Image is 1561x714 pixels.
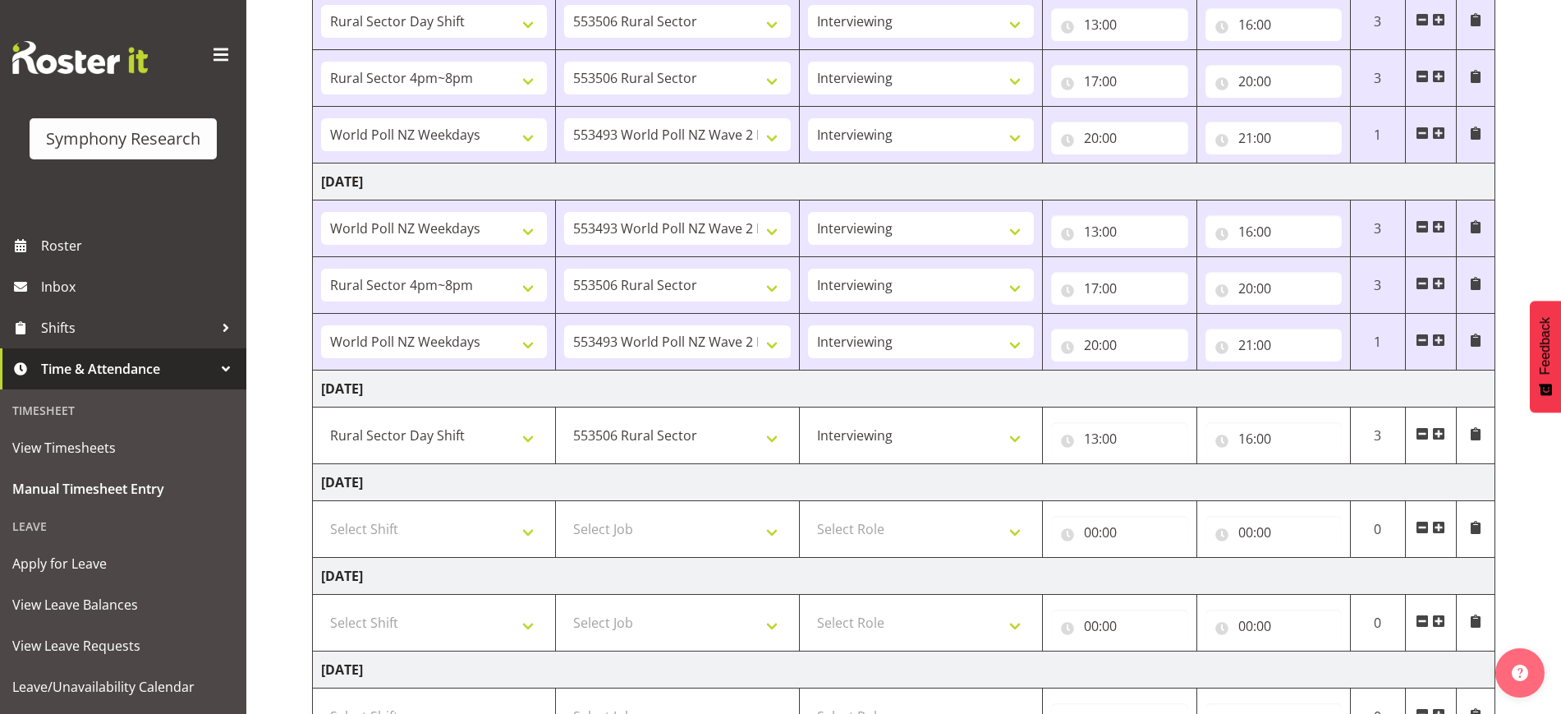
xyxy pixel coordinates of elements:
td: [DATE] [313,371,1495,408]
a: Apply for Leave [4,543,242,584]
td: 3 [1350,257,1405,314]
input: Click to select... [1051,8,1187,41]
td: 3 [1350,200,1405,257]
td: 0 [1350,501,1405,558]
span: Apply for Leave [12,551,234,576]
td: [DATE] [313,464,1495,501]
td: 1 [1350,314,1405,371]
span: Shifts [41,316,213,340]
input: Click to select... [1205,610,1342,643]
a: View Leave Requests [4,625,242,666]
a: Manual Timesheet Entry [4,468,242,509]
td: [DATE] [313,652,1495,689]
input: Click to select... [1205,272,1342,305]
input: Click to select... [1051,329,1187,362]
td: [DATE] [313,558,1495,595]
input: Click to select... [1051,65,1187,98]
span: View Timesheets [12,435,234,460]
span: Feedback [1538,317,1553,375]
span: Leave/Unavailability Calendar [12,675,234,699]
input: Click to select... [1051,122,1187,154]
span: Roster [41,233,238,258]
input: Click to select... [1051,272,1187,305]
span: Time & Attendance [41,357,213,381]
span: View Leave Balances [12,592,234,617]
div: Leave [4,509,242,543]
input: Click to select... [1205,215,1342,248]
input: Click to select... [1205,516,1342,549]
td: 0 [1350,595,1405,652]
input: Click to select... [1205,65,1342,98]
span: Inbox [41,274,238,299]
input: Click to select... [1205,329,1342,362]
td: 3 [1350,408,1405,464]
span: View Leave Requests [12,633,234,658]
a: View Leave Balances [4,584,242,625]
div: Timesheet [4,394,242,427]
td: [DATE] [313,164,1495,200]
img: help-xxl-2.png [1512,665,1528,681]
span: Manual Timesheet Entry [12,477,234,501]
img: Rosterit website logo [12,41,148,74]
td: 3 [1350,50,1405,107]
input: Click to select... [1051,215,1187,248]
a: Leave/Unavailability Calendar [4,666,242,707]
input: Click to select... [1051,422,1187,455]
td: 1 [1350,107,1405,164]
input: Click to select... [1205,8,1342,41]
button: Feedback - Show survey [1530,301,1561,412]
div: Symphony Research [46,127,200,151]
input: Click to select... [1051,610,1187,643]
input: Click to select... [1051,516,1187,549]
input: Click to select... [1205,422,1342,455]
input: Click to select... [1205,122,1342,154]
a: View Timesheets [4,427,242,468]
